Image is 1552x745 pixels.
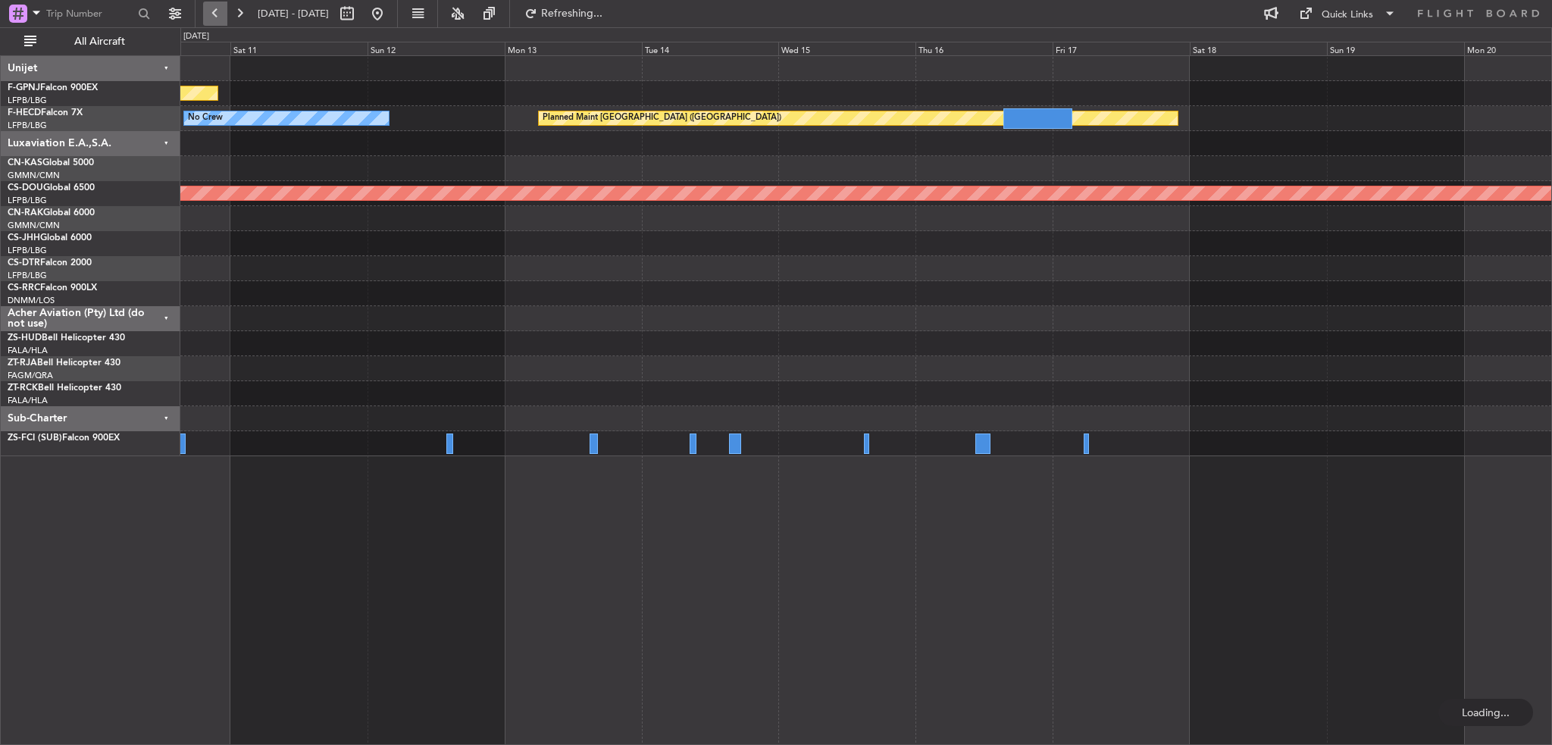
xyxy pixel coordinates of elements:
a: LFPB/LBG [8,95,47,106]
span: CS-DTR [8,258,40,268]
div: Mon 13 [505,42,642,55]
a: ZT-RJABell Helicopter 430 [8,358,120,368]
span: F-GPNJ [8,83,40,92]
span: All Aircraft [39,36,160,47]
div: Fri 17 [1053,42,1190,55]
a: CS-JHHGlobal 6000 [8,233,92,243]
a: LFPB/LBG [8,245,47,256]
a: ZT-RCKBell Helicopter 430 [8,383,121,393]
a: F-HECDFalcon 7X [8,108,83,117]
a: CN-RAKGlobal 6000 [8,208,95,218]
div: Sun 12 [368,42,505,55]
a: GMMN/CMN [8,220,60,231]
a: FAGM/QRA [8,370,53,381]
span: ZS-HUD [8,333,42,343]
a: FALA/HLA [8,395,48,406]
div: Tue 14 [642,42,779,55]
div: Loading... [1438,699,1533,726]
span: CN-RAK [8,208,43,218]
div: Thu 16 [915,42,1053,55]
div: No Crew [188,107,223,130]
a: LFPB/LBG [8,120,47,131]
button: All Aircraft [17,30,164,54]
a: GMMN/CMN [8,170,60,181]
button: Refreshing... [518,2,609,26]
div: Sat 18 [1190,42,1327,55]
span: CS-RRC [8,283,40,293]
input: Trip Number [46,2,133,25]
span: Refreshing... [540,8,604,19]
span: ZT-RJA [8,358,37,368]
a: DNMM/LOS [8,295,55,306]
span: ZS-FCI (SUB) [8,434,62,443]
div: Sat 11 [230,42,368,55]
a: CS-DOUGlobal 6500 [8,183,95,193]
a: ZS-HUDBell Helicopter 430 [8,333,125,343]
span: CN-KAS [8,158,42,167]
a: LFPB/LBG [8,270,47,281]
a: FALA/HLA [8,345,48,356]
span: ZT-RCK [8,383,38,393]
a: CN-KASGlobal 5000 [8,158,94,167]
div: Quick Links [1322,8,1373,23]
div: Wed 15 [778,42,915,55]
div: [DATE] [183,30,209,43]
a: ZS-FCI (SUB)Falcon 900EX [8,434,120,443]
div: Planned Maint [GEOGRAPHIC_DATA] ([GEOGRAPHIC_DATA]) [543,107,781,130]
a: CS-DTRFalcon 2000 [8,258,92,268]
span: CS-DOU [8,183,43,193]
div: Sun 19 [1327,42,1464,55]
a: F-GPNJFalcon 900EX [8,83,98,92]
a: CS-RRCFalcon 900LX [8,283,97,293]
span: F-HECD [8,108,41,117]
span: [DATE] - [DATE] [258,7,329,20]
a: LFPB/LBG [8,195,47,206]
span: CS-JHH [8,233,40,243]
button: Quick Links [1291,2,1403,26]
